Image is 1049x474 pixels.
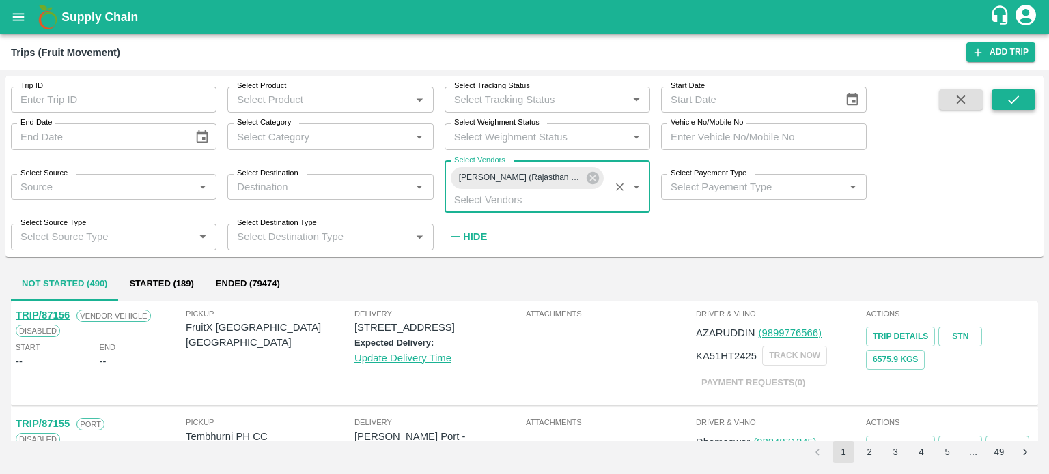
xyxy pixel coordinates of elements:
[232,128,406,145] input: Select Category
[354,338,434,348] label: Expected Delivery:
[985,436,1029,456] button: 0 Kgs
[237,80,286,91] label: Select Product
[16,433,60,445] span: Disabled
[354,320,523,335] p: [STREET_ADDRESS]
[20,117,52,128] label: End Date
[186,320,354,351] p: FruitX [GEOGRAPHIC_DATA] [GEOGRAPHIC_DATA]
[15,178,190,196] input: Source
[966,42,1035,62] a: Add Trip
[194,228,212,246] button: Open
[910,441,932,463] button: Go to page 4
[526,416,693,428] span: Attachments
[611,178,629,196] button: Clear
[696,308,863,320] span: Driver & VHNo
[76,418,104,430] span: Port
[34,3,61,31] img: logo
[839,87,865,113] button: Choose date
[11,44,120,61] div: Trips (Fruit Movement)
[451,171,589,185] span: [PERSON_NAME] (Rajasthan Freight Carriers) -Padru, Barmer-7597705476
[186,416,354,428] span: Pickup
[938,436,982,456] a: STN
[410,128,428,146] button: Open
[354,353,451,364] a: Update Delivery Time
[410,91,428,108] button: Open
[20,218,86,228] label: Select Source Type
[20,168,68,179] label: Select Source
[696,436,750,447] span: Dhameswar
[16,325,60,337] span: Disabled
[463,231,487,242] strong: Hide
[1013,3,1038,31] div: account of current user
[671,117,743,128] label: Vehicle No/Mobile No
[205,268,291,301] button: Ended (79474)
[189,124,215,150] button: Choose date
[354,308,523,320] span: Delivery
[15,228,190,246] input: Select Source Type
[354,429,523,460] p: [PERSON_NAME] Port - [GEOGRAPHIC_DATA]
[759,327,822,338] a: (9899776566)
[16,418,70,429] a: TRIP/87155
[3,1,34,33] button: open drawer
[16,354,23,369] div: --
[454,155,505,166] label: Select Vendors
[962,446,984,459] div: …
[16,310,70,321] a: TRIP/87156
[232,91,406,108] input: Select Product
[696,349,757,364] p: KA51HT2425
[661,87,834,113] input: Start Date
[100,341,116,353] span: End
[628,91,645,108] button: Open
[410,228,428,246] button: Open
[445,225,491,248] button: Hide
[76,310,150,322] span: Vendor Vehicle
[866,416,1033,428] span: Actions
[354,416,523,428] span: Delivery
[866,308,1033,320] span: Actions
[990,5,1013,29] div: customer-support
[237,168,298,179] label: Select Destination
[671,168,746,179] label: Select Payement Type
[194,178,212,196] button: Open
[665,178,822,196] input: Select Payement Type
[232,228,406,246] input: Select Destination Type
[449,91,606,108] input: Select Tracking Status
[661,123,867,149] input: Enter Vehicle No/Mobile No
[11,87,216,113] input: Enter Trip ID
[844,178,862,196] button: Open
[11,123,184,149] input: End Date
[671,80,705,91] label: Start Date
[237,117,291,128] label: Select Category
[858,441,880,463] button: Go to page 2
[20,80,43,91] label: Trip ID
[186,429,354,444] p: Tembhurni PH CC
[61,8,990,27] a: Supply Chain
[11,268,118,301] button: Not Started (490)
[833,441,854,463] button: page 1
[866,350,925,370] button: 6575.9 Kgs
[61,10,138,24] b: Supply Chain
[938,327,982,346] a: STN
[232,178,406,196] input: Destination
[410,178,428,196] button: Open
[866,436,935,456] a: Trip Details
[449,128,624,145] input: Select Weighment Status
[696,327,755,338] span: AZARUDDIN
[451,167,604,189] div: [PERSON_NAME] (Rajasthan Freight Carriers) -Padru, Barmer-7597705476
[805,441,1038,463] nav: pagination navigation
[186,308,354,320] span: Pickup
[118,268,204,301] button: Started (189)
[884,441,906,463] button: Go to page 3
[237,218,317,228] label: Select Destination Type
[100,354,107,369] div: --
[454,117,540,128] label: Select Weighment Status
[454,80,530,91] label: Select Tracking Status
[628,178,645,196] button: Open
[753,436,816,447] a: (9324871345)
[988,441,1010,463] button: Go to page 49
[628,128,645,146] button: Open
[936,441,958,463] button: Go to page 5
[526,308,693,320] span: Attachments
[866,327,935,346] a: Trip Details
[1014,441,1036,463] button: Go to next page
[16,341,40,353] span: Start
